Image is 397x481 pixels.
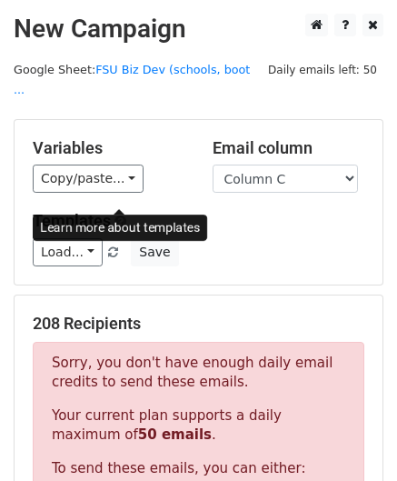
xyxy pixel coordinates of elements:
a: Daily emails left: 50 [262,63,383,76]
p: Your current plan supports a daily maximum of . [52,406,345,445]
a: FSU Biz Dev (schools, boot ... [14,63,250,97]
h5: Variables [33,138,185,158]
strong: 50 emails [138,426,212,443]
span: Daily emails left: 50 [262,60,383,80]
iframe: Chat Widget [306,394,397,481]
button: Save [131,238,178,266]
p: To send these emails, you can either: [52,459,345,478]
p: Sorry, you don't have enough daily email credits to send these emails. [52,354,345,392]
a: Copy/paste... [33,165,144,193]
h5: Email column [213,138,365,158]
small: Google Sheet: [14,63,250,97]
div: Learn more about templates [33,215,207,241]
h5: 208 Recipients [33,314,364,334]
h2: New Campaign [14,14,383,45]
a: Load... [33,238,103,266]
